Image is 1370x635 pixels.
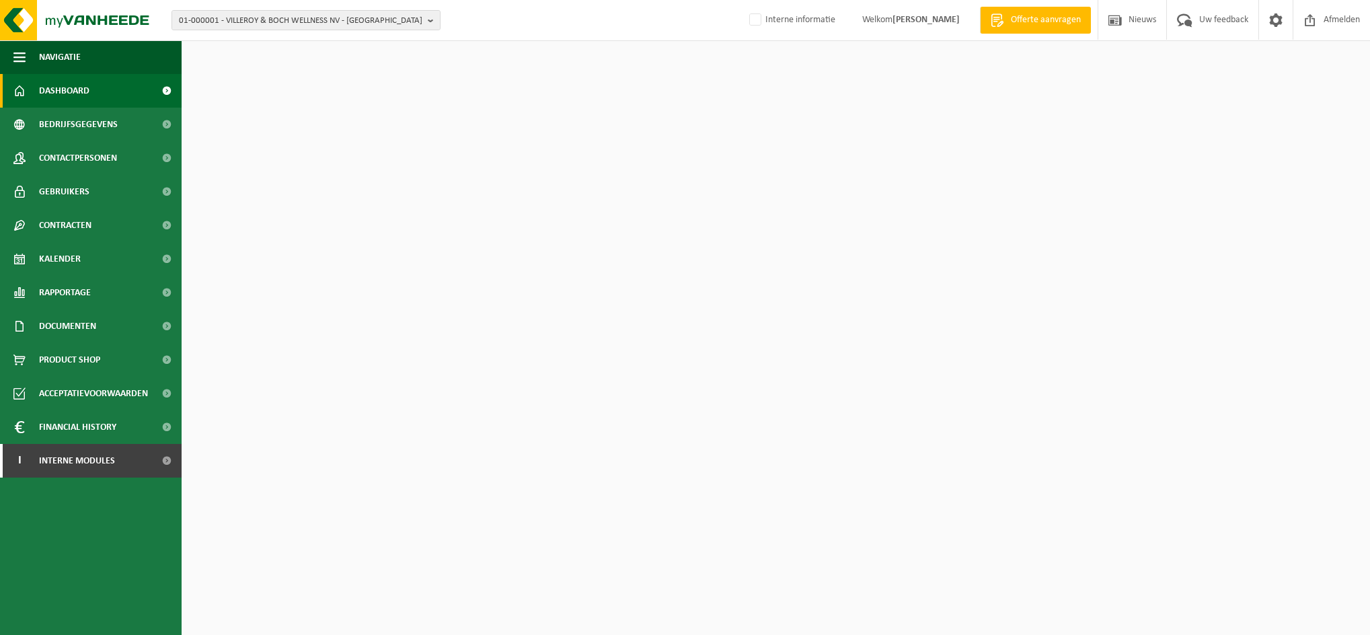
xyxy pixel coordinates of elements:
span: Gebruikers [39,175,89,209]
span: Rapportage [39,276,91,309]
label: Interne informatie [747,10,835,30]
span: Acceptatievoorwaarden [39,377,148,410]
strong: [PERSON_NAME] [892,15,960,25]
a: Offerte aanvragen [980,7,1091,34]
span: Contracten [39,209,91,242]
span: Product Shop [39,343,100,377]
span: Financial History [39,410,116,444]
span: Contactpersonen [39,141,117,175]
span: Documenten [39,309,96,343]
span: Offerte aanvragen [1007,13,1084,27]
span: Navigatie [39,40,81,74]
span: I [13,444,26,478]
span: Kalender [39,242,81,276]
span: Bedrijfsgegevens [39,108,118,141]
span: Interne modules [39,444,115,478]
button: 01-000001 - VILLEROY & BOCH WELLNESS NV - [GEOGRAPHIC_DATA] [172,10,441,30]
span: Dashboard [39,74,89,108]
span: 01-000001 - VILLEROY & BOCH WELLNESS NV - [GEOGRAPHIC_DATA] [179,11,422,31]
